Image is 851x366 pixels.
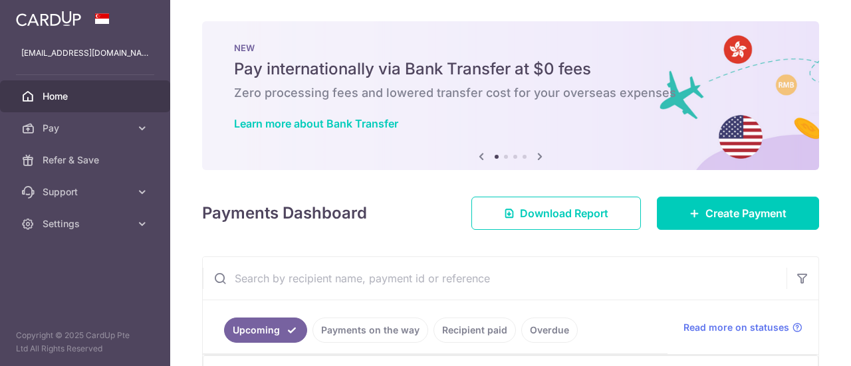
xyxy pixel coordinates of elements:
[471,197,641,230] a: Download Report
[433,318,516,343] a: Recipient paid
[705,205,787,221] span: Create Payment
[657,197,819,230] a: Create Payment
[202,201,367,225] h4: Payments Dashboard
[683,321,789,334] span: Read more on statuses
[520,205,608,221] span: Download Report
[521,318,578,343] a: Overdue
[202,21,819,170] img: Bank transfer banner
[43,185,130,199] span: Support
[683,321,802,334] a: Read more on statuses
[43,90,130,103] span: Home
[234,43,787,53] p: NEW
[43,217,130,230] span: Settings
[203,257,787,300] input: Search by recipient name, payment id or reference
[43,153,130,167] span: Refer & Save
[312,318,428,343] a: Payments on the way
[234,85,787,101] h6: Zero processing fees and lowered transfer cost for your overseas expenses
[21,46,149,60] p: [EMAIL_ADDRESS][DOMAIN_NAME]
[16,11,81,27] img: CardUp
[43,122,130,135] span: Pay
[224,318,307,343] a: Upcoming
[234,117,398,130] a: Learn more about Bank Transfer
[234,58,787,80] h5: Pay internationally via Bank Transfer at $0 fees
